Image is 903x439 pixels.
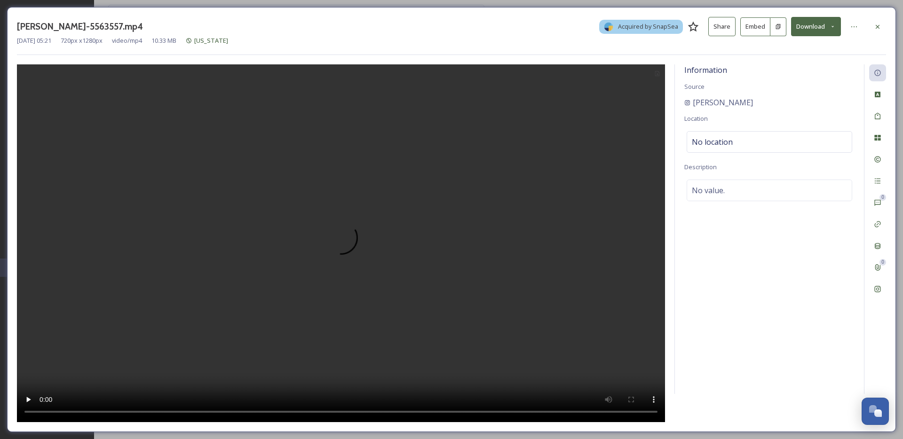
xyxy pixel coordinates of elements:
[604,22,613,31] img: snapsea-logo.png
[692,185,725,196] span: No value.
[684,163,717,171] span: Description
[61,36,103,45] span: 720 px x 1280 px
[684,65,727,75] span: Information
[693,97,753,108] span: [PERSON_NAME]
[708,17,736,36] button: Share
[151,36,176,45] span: 10.33 MB
[17,20,143,33] h3: [PERSON_NAME]-5563557.mp4
[112,36,142,45] span: video/mp4
[862,398,889,425] button: Open Chat
[879,259,886,266] div: 0
[684,114,708,123] span: Location
[879,194,886,201] div: 0
[684,97,753,108] a: [PERSON_NAME]
[692,136,733,148] span: No location
[791,17,841,36] button: Download
[740,17,770,36] button: Embed
[17,36,51,45] span: [DATE] 05:21
[618,22,678,31] span: Acquired by SnapSea
[194,36,228,45] span: [US_STATE]
[684,82,705,91] span: Source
